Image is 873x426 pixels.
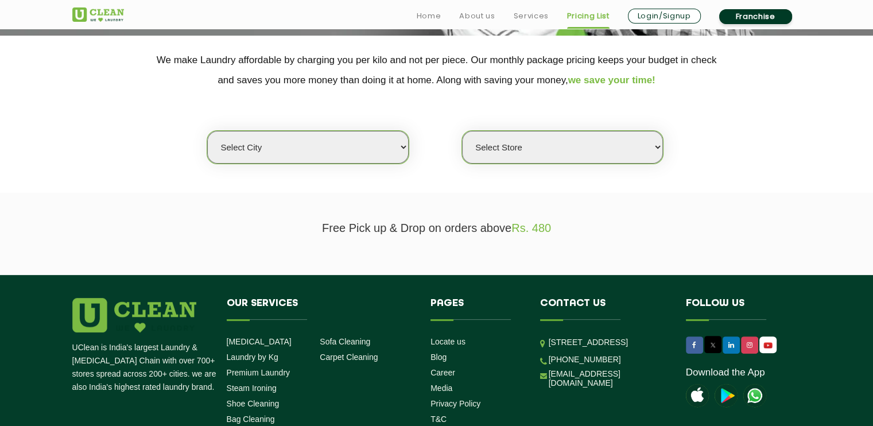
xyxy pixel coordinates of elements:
[715,384,738,407] img: playstoreicon.png
[761,339,775,351] img: UClean Laundry and Dry Cleaning
[72,222,801,235] p: Free Pick up & Drop on orders above
[686,384,709,407] img: apple-icon.png
[567,9,610,23] a: Pricing List
[686,367,765,378] a: Download the App
[549,369,669,388] a: [EMAIL_ADDRESS][DOMAIN_NAME]
[417,9,441,23] a: Home
[628,9,701,24] a: Login/Signup
[72,50,801,90] p: We make Laundry affordable by charging you per kilo and not per piece. Our monthly package pricin...
[719,9,792,24] a: Franchise
[227,399,280,408] a: Shoe Cleaning
[227,337,292,346] a: [MEDICAL_DATA]
[227,384,277,393] a: Steam Ironing
[743,384,766,407] img: UClean Laundry and Dry Cleaning
[430,298,523,320] h4: Pages
[72,298,196,332] img: logo.png
[320,337,370,346] a: Sofa Cleaning
[459,9,495,23] a: About us
[430,368,455,377] a: Career
[320,353,378,362] a: Carpet Cleaning
[72,7,124,22] img: UClean Laundry and Dry Cleaning
[227,368,290,377] a: Premium Laundry
[549,336,669,349] p: [STREET_ADDRESS]
[430,415,447,424] a: T&C
[72,341,218,394] p: UClean is India's largest Laundry & [MEDICAL_DATA] Chain with over 700+ stores spread across 200+...
[568,75,655,86] span: we save your time!
[540,298,669,320] h4: Contact us
[686,298,787,320] h4: Follow us
[430,353,447,362] a: Blog
[513,9,548,23] a: Services
[430,337,465,346] a: Locate us
[511,222,551,234] span: Rs. 480
[549,355,621,364] a: [PHONE_NUMBER]
[227,298,414,320] h4: Our Services
[430,399,480,408] a: Privacy Policy
[430,384,452,393] a: Media
[227,415,275,424] a: Bag Cleaning
[227,353,278,362] a: Laundry by Kg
